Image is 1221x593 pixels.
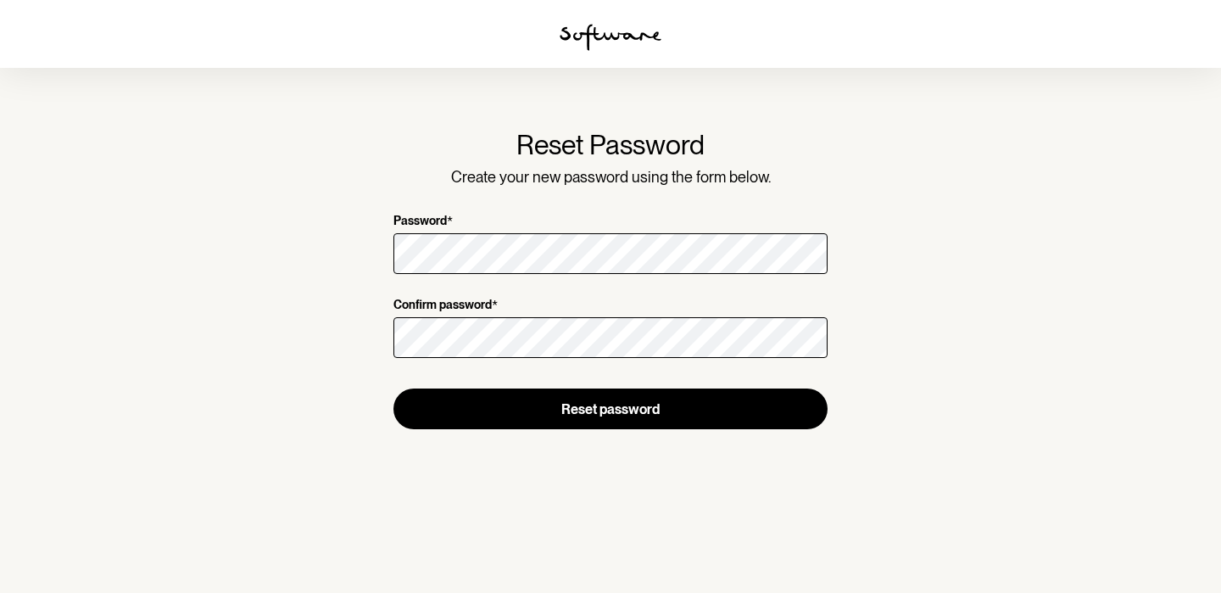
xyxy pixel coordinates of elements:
[393,389,828,429] button: Reset password
[393,129,828,161] h1: Reset Password
[393,214,447,230] p: Password
[393,298,492,314] p: Confirm password
[393,168,828,187] p: Create your new password using the form below.
[560,24,661,51] img: software logo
